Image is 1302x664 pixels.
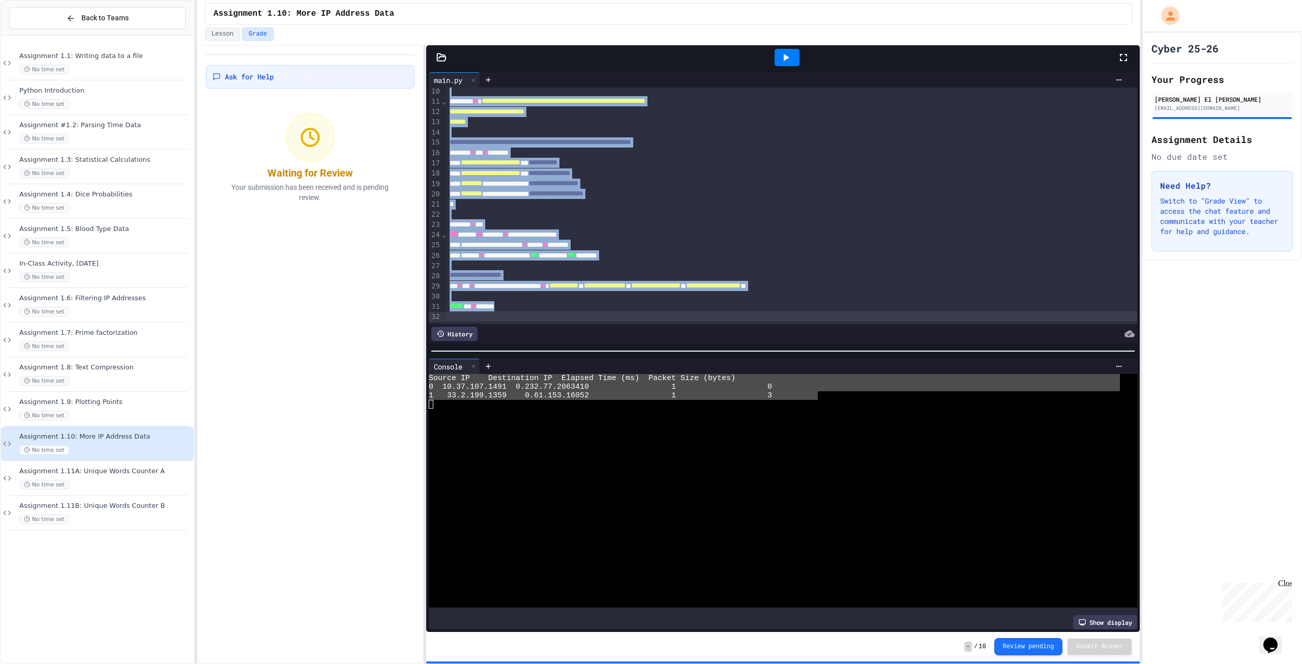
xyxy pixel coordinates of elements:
div: 23 [429,220,441,230]
iframe: chat widget [1218,579,1292,622]
div: 32 [429,312,441,322]
span: No time set [19,376,69,386]
div: [EMAIL_ADDRESS][DOMAIN_NAME] [1155,104,1290,112]
div: Waiting for Review [268,166,353,180]
div: 21 [429,199,441,210]
div: 19 [429,179,441,189]
div: 18 [429,168,441,179]
span: No time set [19,99,69,109]
div: 12 [429,107,441,117]
span: Assignment 1.9: Plotting Points [19,398,192,407]
span: Assignment 1.1: Writing data to a file [19,52,192,61]
p: Your submission has been received and is pending review. [219,182,402,203]
div: My Account [1150,4,1182,27]
div: 15 [429,137,441,148]
div: 22 [429,210,441,220]
span: Assignment 1.5: Blood Type Data [19,225,192,234]
span: Assignment 1.4: Dice Probabilities [19,190,192,199]
span: 10 [979,643,986,651]
span: Back to Teams [81,13,129,23]
div: No due date set [1151,151,1293,163]
span: Assignment #1.2: Parsing Time Data [19,121,192,130]
div: main.py [429,75,467,85]
button: Review pending [994,638,1063,655]
span: No time set [19,65,69,74]
div: Console [429,359,480,374]
span: Assignment 1.11A: Unique Words Counter A [19,467,192,476]
div: 16 [429,148,441,158]
div: 31 [429,302,441,312]
div: History [431,327,478,341]
div: 24 [429,230,441,240]
h3: Need Help? [1160,180,1284,192]
span: 0 10.37.107.1491 0.232.77.2063410 1 0 [429,383,772,391]
span: No time set [19,445,69,455]
span: Source IP Destination IP Elapsed Time (ms) Packet Size (bytes) [429,374,735,383]
span: No time set [19,168,69,178]
span: In-Class Activity, [DATE] [19,259,192,268]
span: No time set [19,514,69,524]
div: 11 [429,97,441,107]
button: Grade [242,27,274,41]
span: No time set [19,238,69,247]
span: Assignment 1.10: More IP Address Data [19,432,192,441]
div: 26 [429,251,441,261]
iframe: chat widget [1259,623,1292,654]
h2: Assignment Details [1151,132,1293,147]
span: Assignment 1.11B: Unique Words Counter B [19,502,192,510]
div: 14 [429,128,441,138]
h1: Cyber 25-26 [1151,41,1219,55]
span: Assignment 1.7: Prime factorization [19,329,192,337]
span: Assignment 1.3: Statistical Calculations [19,156,192,164]
div: 20 [429,189,441,199]
h2: Your Progress [1151,72,1293,86]
span: Assignment 1.10: More IP Address Data [214,8,394,20]
span: Python Introduction [19,86,192,95]
div: 10 [429,86,441,97]
span: No time set [19,203,69,213]
div: 28 [429,271,441,281]
div: 29 [429,281,441,292]
button: Lesson [205,27,240,41]
span: No time set [19,341,69,351]
div: [PERSON_NAME] El [PERSON_NAME] [1155,95,1290,104]
div: Chat with us now!Close [4,4,70,65]
span: 1 33.2.199.1359 0.61.153.16052 1 3 [429,391,772,400]
span: No time set [19,272,69,282]
button: Submit Answer [1068,639,1132,655]
span: No time set [19,307,69,316]
div: Show display [1073,615,1137,629]
span: Assignment 1.8: Text Compression [19,363,192,372]
div: main.py [429,72,480,88]
span: Ask for Help [225,72,274,82]
div: 25 [429,240,441,250]
div: 30 [429,292,441,302]
span: Fold line [441,97,447,105]
span: No time set [19,480,69,489]
div: Console [429,361,467,372]
span: No time set [19,134,69,143]
div: 13 [429,117,441,127]
span: No time set [19,411,69,420]
span: / [974,643,978,651]
span: - [964,642,972,652]
button: Back to Teams [9,7,186,29]
p: Switch to "Grade View" to access the chat feature and communicate with your teacher for help and ... [1160,196,1284,237]
span: Fold line [441,230,447,239]
div: 17 [429,158,441,168]
span: Assignment 1.6: Filtering IP Addresses [19,294,192,303]
span: Submit Answer [1076,643,1123,651]
div: 27 [429,261,441,271]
